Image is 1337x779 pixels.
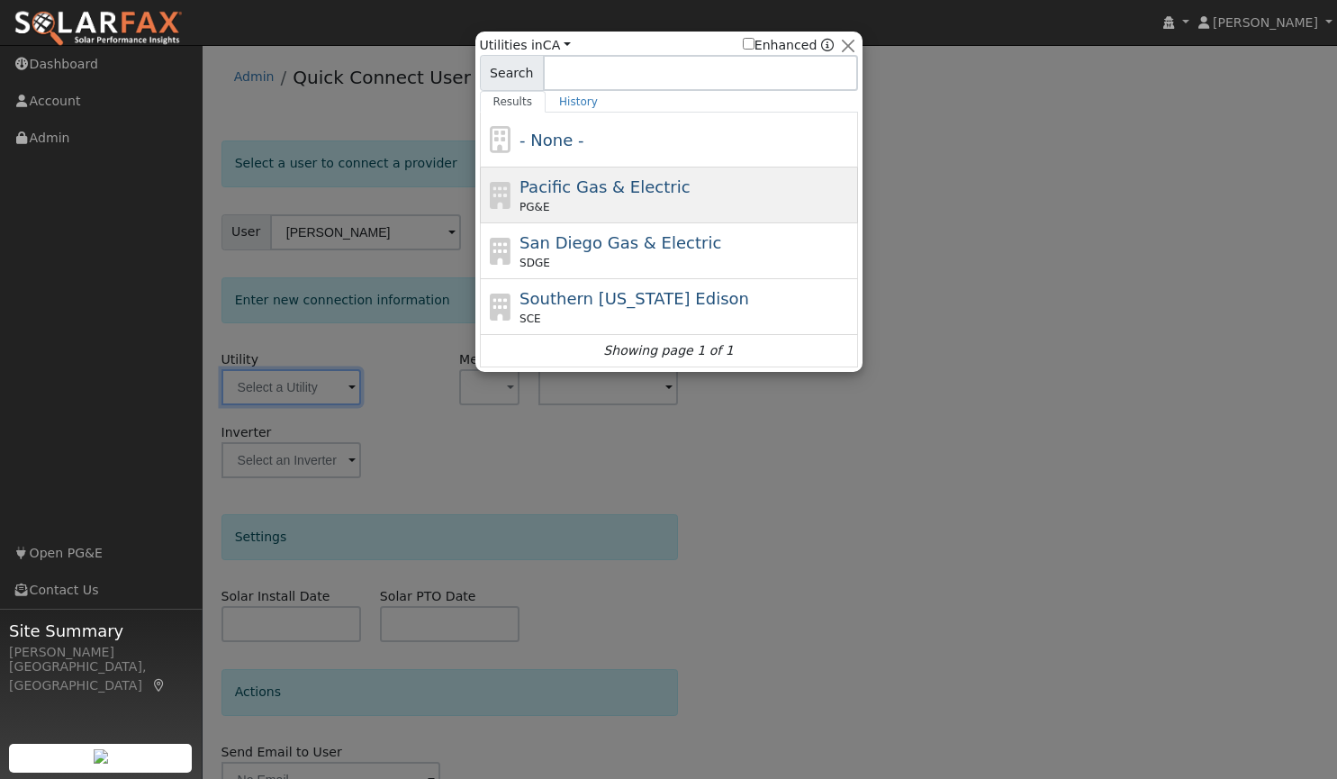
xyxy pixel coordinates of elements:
span: - None - [519,131,583,149]
span: SCE [519,311,541,327]
span: Utilities in [480,36,571,55]
a: Enhanced Providers [821,38,834,52]
a: Results [480,91,547,113]
img: retrieve [94,749,108,764]
a: CA [543,38,571,52]
a: History [546,91,611,113]
div: [GEOGRAPHIC_DATA], [GEOGRAPHIC_DATA] [9,657,193,695]
img: SolarFax [14,10,183,48]
span: Search [480,55,544,91]
i: Showing page 1 of 1 [603,341,733,360]
span: Site Summary [9,619,193,643]
span: SDGE [519,255,550,271]
span: Southern [US_STATE] Edison [519,289,749,308]
span: San Diego Gas & Electric [519,233,721,252]
span: [PERSON_NAME] [1213,15,1318,30]
span: Pacific Gas & Electric [519,177,690,196]
a: Map [151,678,167,693]
label: Enhanced [743,36,818,55]
span: Show enhanced providers [743,36,835,55]
input: Enhanced [743,38,754,50]
span: PG&E [519,199,549,215]
div: [PERSON_NAME] [9,643,193,662]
